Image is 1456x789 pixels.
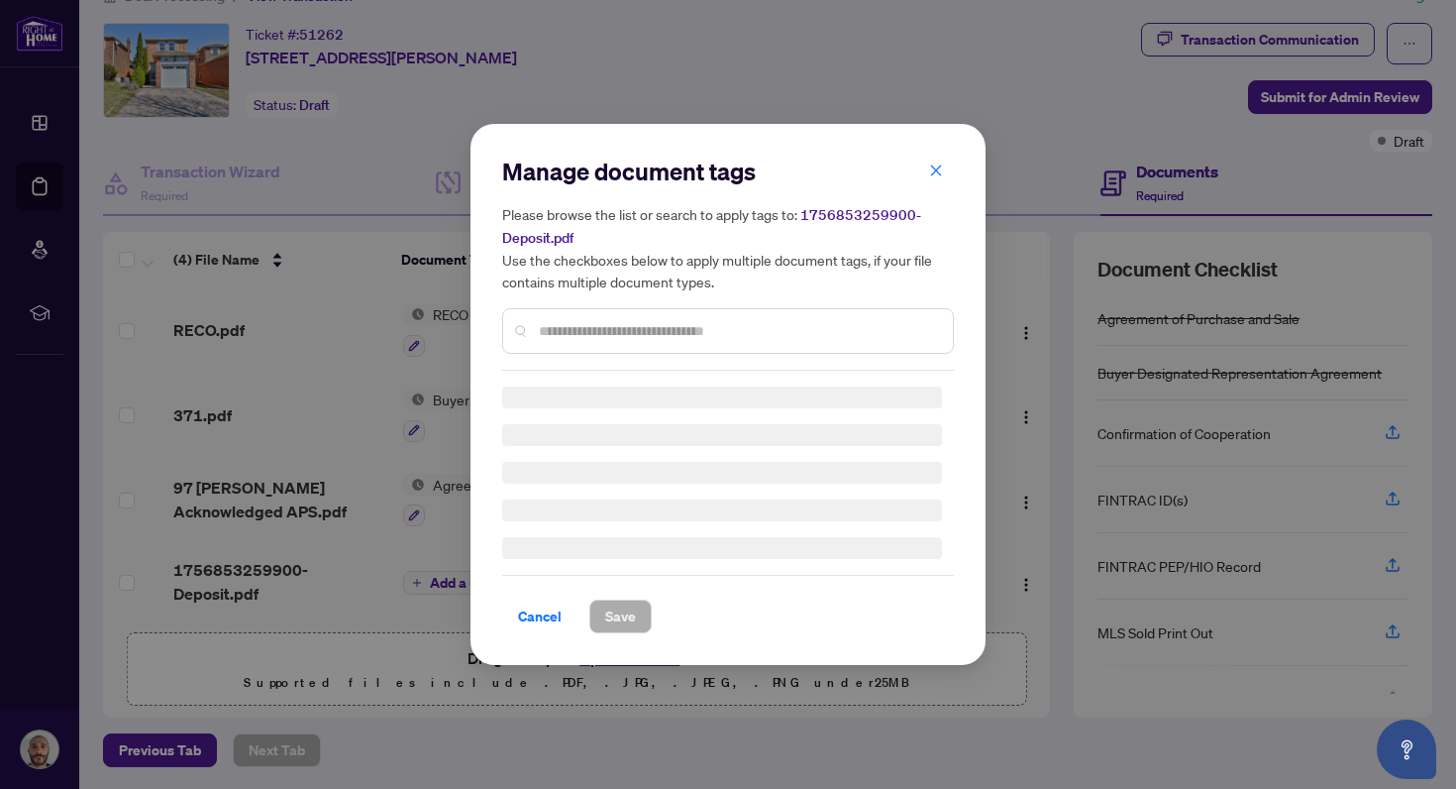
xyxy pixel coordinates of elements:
span: close [929,164,943,177]
button: Cancel [502,600,577,633]
h2: Manage document tags [502,156,954,187]
button: Save [589,600,652,633]
button: Open asap [1377,720,1436,779]
h5: Please browse the list or search to apply tags to: Use the checkboxes below to apply multiple doc... [502,203,954,292]
span: Cancel [518,601,562,632]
